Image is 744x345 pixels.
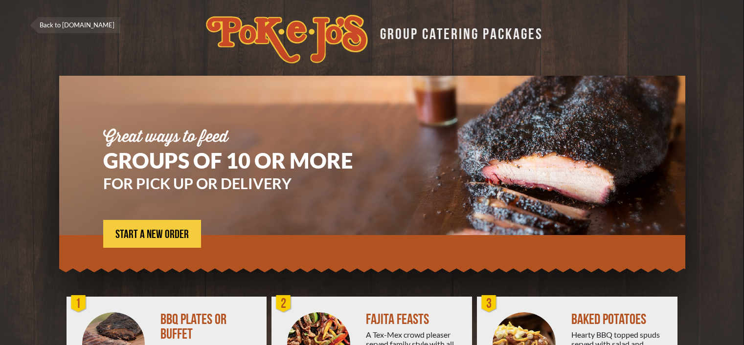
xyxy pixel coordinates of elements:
h3: FOR PICK UP OR DELIVERY [103,176,382,191]
a: START A NEW ORDER [103,220,201,248]
a: Back to [DOMAIN_NAME] [30,17,120,33]
span: START A NEW ORDER [115,229,189,240]
div: 1 [69,294,89,314]
img: logo.svg [206,15,368,64]
h1: GROUPS OF 10 OR MORE [103,150,382,171]
div: BAKED POTATOES [571,312,670,327]
div: BBQ PLATES OR BUFFET [160,312,259,342]
div: 2 [274,294,293,314]
div: FAJITA FEASTS [366,312,464,327]
div: Great ways to feed [103,129,382,145]
div: 3 [479,294,499,314]
div: GROUP CATERING PACKAGES [373,22,543,42]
